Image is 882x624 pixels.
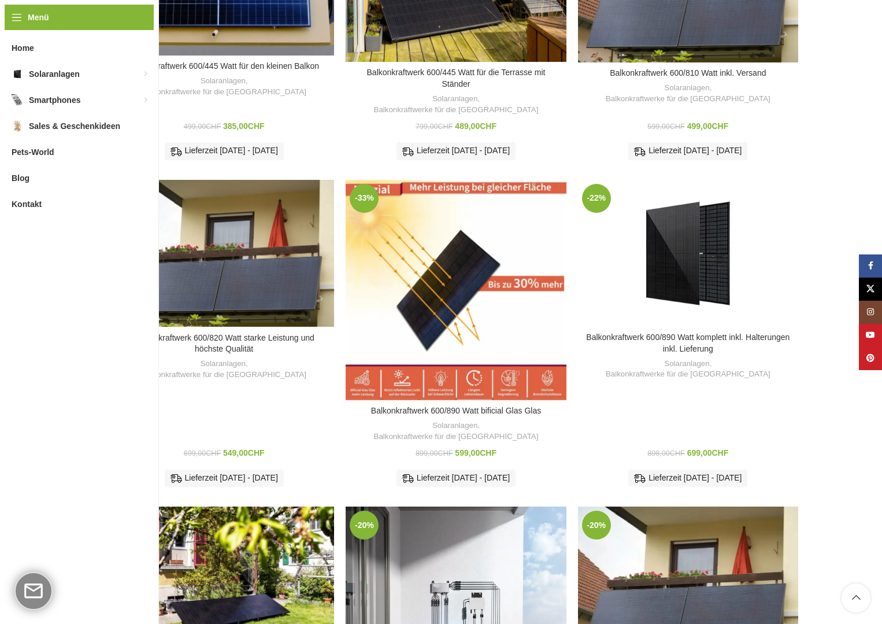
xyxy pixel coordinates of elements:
[248,121,265,131] span: CHF
[480,121,496,131] span: CHF
[201,76,246,87] a: Solaranlagen
[842,584,870,612] a: Scroll to top button
[346,180,566,400] a: Balkonkraftwerk 600/890 Watt bificial Glas Glas
[582,184,611,213] span: -22%
[628,142,747,160] div: Lieferzeit [DATE] - [DATE]
[367,68,546,88] a: Balkonkraftwerk 600/445 Watt für die Terrasse mit Ständer
[859,301,882,324] a: Instagram Social Link
[647,449,684,457] bdi: 898,00
[582,511,611,540] span: -20%
[351,94,560,115] div: ,
[664,83,709,94] a: Solaranlagen
[248,448,265,457] span: CHF
[647,123,684,131] bdi: 599,00
[584,83,792,104] div: ,
[396,142,516,160] div: Lieferzeit [DATE] - [DATE]
[670,123,685,131] span: CHF
[712,448,729,457] span: CHF
[29,90,80,110] span: Smartphones
[480,448,496,457] span: CHF
[432,420,477,431] a: Solaranlagen
[584,359,792,380] div: ,
[455,448,496,457] bdi: 599,00
[628,470,747,487] div: Lieferzeit [DATE] - [DATE]
[610,68,766,77] a: Balkonkraftwerk 600/810 Watt inkl. Versand
[586,333,790,353] a: Balkonkraftwerk 600/890 Watt komplett inkl. Halterungen inkl. Lieferung
[578,180,798,327] a: Balkonkraftwerk 600/890 Watt komplett inkl. Halterungen inkl. Lieferung
[28,11,49,24] span: Menü
[351,420,560,442] div: ,
[670,449,685,457] span: CHF
[859,278,882,301] a: X Social Link
[134,333,314,354] a: Balkonkraftwerk 600/820 Watt starke Leistung und höchste Qualität
[371,406,541,415] a: Balkonkraftwerk 600/890 Watt bificial Glas Glas
[29,116,120,136] span: Sales & Geschenkideen
[859,324,882,347] a: YouTube Social Link
[606,369,770,380] a: Balkonkraftwerke für die [GEOGRAPHIC_DATA]
[12,142,54,163] span: Pets-World
[374,105,539,116] a: Balkonkraftwerke für die [GEOGRAPHIC_DATA]
[12,194,42,215] span: Kontakt
[712,121,729,131] span: CHF
[184,123,221,131] bdi: 499,00
[438,123,453,131] span: CHF
[687,121,729,131] bdi: 499,00
[165,142,284,160] div: Lieferzeit [DATE] - [DATE]
[114,180,334,327] a: Balkonkraftwerk 600/820 Watt starke Leistung und höchste Qualität
[120,76,328,97] div: ,
[416,449,453,457] bdi: 899,00
[374,431,539,442] a: Balkonkraftwerke für die [GEOGRAPHIC_DATA]
[455,121,496,131] bdi: 489,00
[416,123,453,131] bdi: 799,00
[859,347,882,370] a: Pinterest Social Link
[223,448,265,457] bdi: 549,00
[687,448,729,457] bdi: 699,00
[664,359,709,370] a: Solaranlagen
[432,94,477,105] a: Solaranlagen
[142,87,306,98] a: Balkonkraftwerke für die [GEOGRAPHIC_DATA]
[859,254,882,278] a: Facebook Social Link
[396,470,516,487] div: Lieferzeit [DATE] - [DATE]
[12,120,23,132] img: Sales & Geschenkideen
[12,168,29,189] span: Blog
[12,38,34,58] span: Home
[606,94,770,105] a: Balkonkraftwerke für die [GEOGRAPHIC_DATA]
[184,449,221,457] bdi: 699,00
[206,449,221,457] span: CHF
[12,94,23,106] img: Smartphones
[165,470,284,487] div: Lieferzeit [DATE] - [DATE]
[223,121,265,131] bdi: 385,00
[350,511,379,540] span: -20%
[120,359,328,380] div: ,
[129,61,319,71] a: Balkonkraftwerk 600/445 Watt für den kleinen Balkon
[350,184,379,213] span: -33%
[438,449,453,457] span: CHF
[206,123,221,131] span: CHF
[12,68,23,80] img: Solaranlagen
[201,359,246,370] a: Solaranlagen
[29,64,80,84] span: Solaranlagen
[142,370,306,381] a: Balkonkraftwerke für die [GEOGRAPHIC_DATA]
